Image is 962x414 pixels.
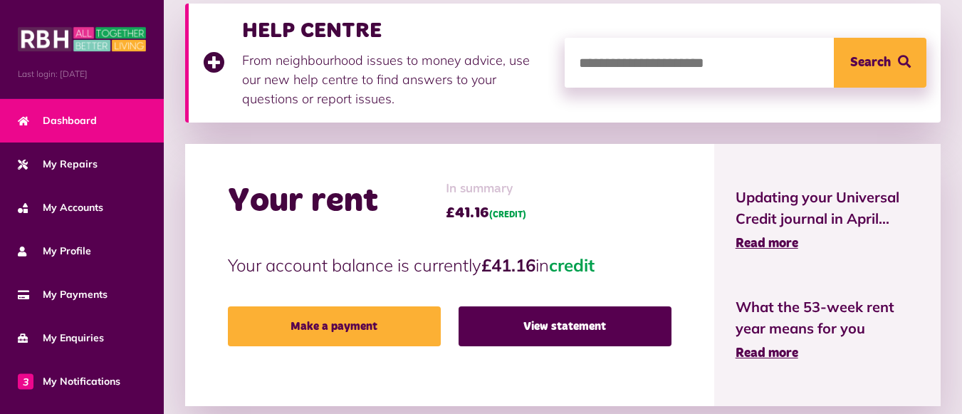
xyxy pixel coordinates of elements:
[834,38,926,88] button: Search
[736,347,798,360] span: Read more
[736,187,919,229] span: Updating your Universal Credit journal in April...
[228,306,441,346] a: Make a payment
[489,211,526,219] span: (CREDIT)
[459,306,671,346] a: View statement
[736,187,919,254] a: Updating your Universal Credit journal in April... Read more
[228,252,671,278] p: Your account balance is currently in
[481,254,535,276] strong: £41.16
[850,38,891,88] span: Search
[18,25,146,53] img: MyRBH
[446,202,526,224] span: £41.16
[242,51,550,108] p: From neighbourhood issues to money advice, use our new help centre to find answers to your questi...
[18,374,120,389] span: My Notifications
[18,157,98,172] span: My Repairs
[18,113,97,128] span: Dashboard
[242,18,550,43] h3: HELP CENTRE
[18,200,103,215] span: My Accounts
[736,296,919,339] span: What the 53-week rent year means for you
[18,287,108,302] span: My Payments
[446,180,526,199] span: In summary
[228,181,378,222] h2: Your rent
[18,373,33,389] span: 3
[736,237,798,250] span: Read more
[18,68,146,81] span: Last login: [DATE]
[549,254,595,276] span: credit
[18,331,104,346] span: My Enquiries
[736,296,919,363] a: What the 53-week rent year means for you Read more
[18,244,91,259] span: My Profile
